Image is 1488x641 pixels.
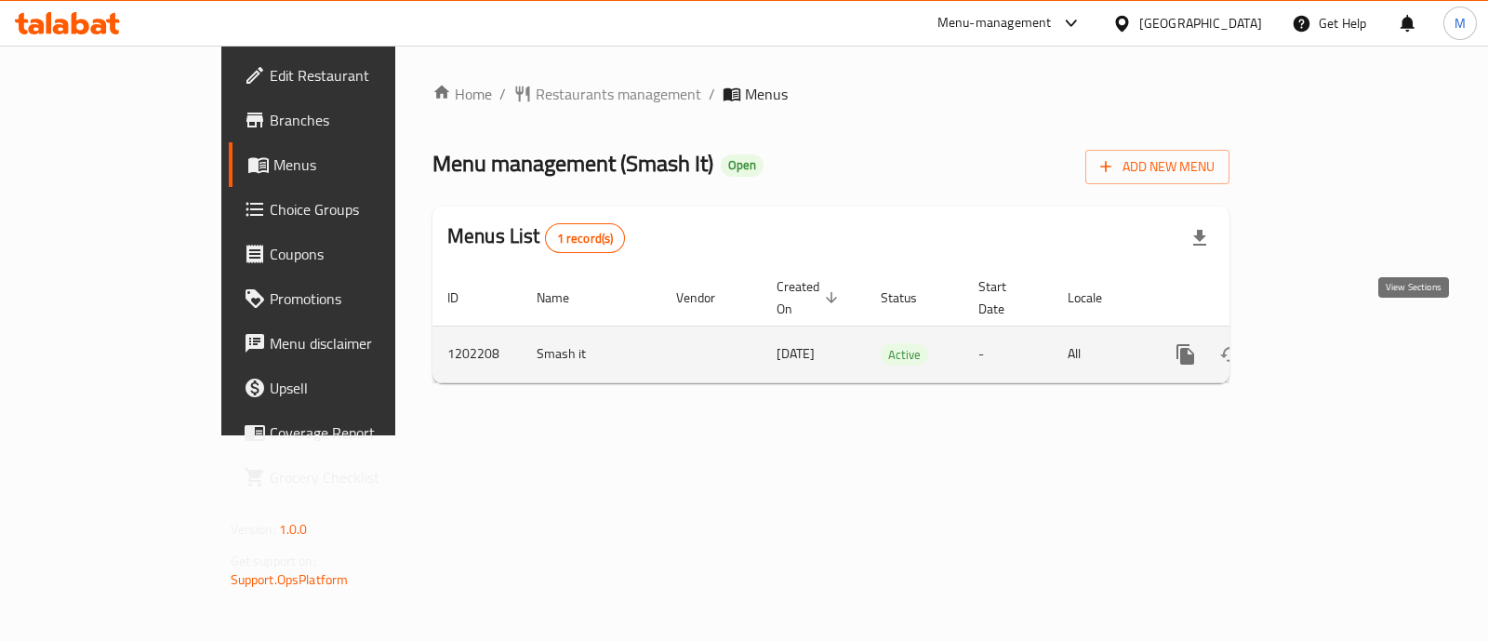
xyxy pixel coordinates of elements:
button: Change Status [1208,332,1253,377]
a: Promotions [229,276,470,321]
td: Smash it [522,326,661,382]
span: Restaurants management [536,83,701,105]
div: Menu-management [937,12,1052,34]
div: Open [721,154,764,177]
span: Name [537,287,593,309]
h2: Menus List [447,222,625,253]
div: [GEOGRAPHIC_DATA] [1139,13,1262,33]
span: [DATE] [777,341,815,366]
span: Menu disclaimer [270,332,455,354]
button: more [1163,332,1208,377]
div: Export file [1177,216,1222,260]
th: Actions [1149,270,1357,327]
li: / [499,83,506,105]
a: Upsell [229,366,470,410]
span: Start Date [978,275,1030,320]
a: Choice Groups [229,187,470,232]
a: Coupons [229,232,470,276]
td: - [963,326,1053,382]
span: Coverage Report [270,421,455,444]
span: Open [721,157,764,173]
li: / [709,83,715,105]
span: M [1455,13,1466,33]
span: Status [881,287,941,309]
span: ID [447,287,483,309]
a: Menus [229,142,470,187]
a: Grocery Checklist [229,455,470,500]
a: Edit Restaurant [229,53,470,98]
span: Menu management ( Smash It ) [432,142,713,184]
a: Branches [229,98,470,142]
span: Vendor [676,287,739,309]
a: Coverage Report [229,410,470,455]
div: Total records count [545,223,626,253]
span: Created On [777,275,844,320]
span: Add New Menu [1100,155,1215,179]
div: Active [881,343,928,366]
span: Active [881,344,928,366]
span: Locale [1068,287,1126,309]
span: Promotions [270,287,455,310]
a: Restaurants management [513,83,701,105]
span: Get support on: [231,549,316,573]
span: Menus [273,154,455,176]
table: enhanced table [432,270,1357,383]
button: Add New Menu [1085,150,1229,184]
span: Branches [270,109,455,131]
span: 1.0.0 [279,517,308,541]
span: Version: [231,517,276,541]
span: Edit Restaurant [270,64,455,87]
span: Menus [745,83,788,105]
span: Coupons [270,243,455,265]
span: Upsell [270,377,455,399]
td: 1202208 [432,326,522,382]
span: 1 record(s) [546,230,625,247]
span: Choice Groups [270,198,455,220]
nav: breadcrumb [432,83,1229,105]
a: Menu disclaimer [229,321,470,366]
span: Grocery Checklist [270,466,455,488]
a: Support.OpsPlatform [231,568,349,592]
td: All [1053,326,1149,382]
